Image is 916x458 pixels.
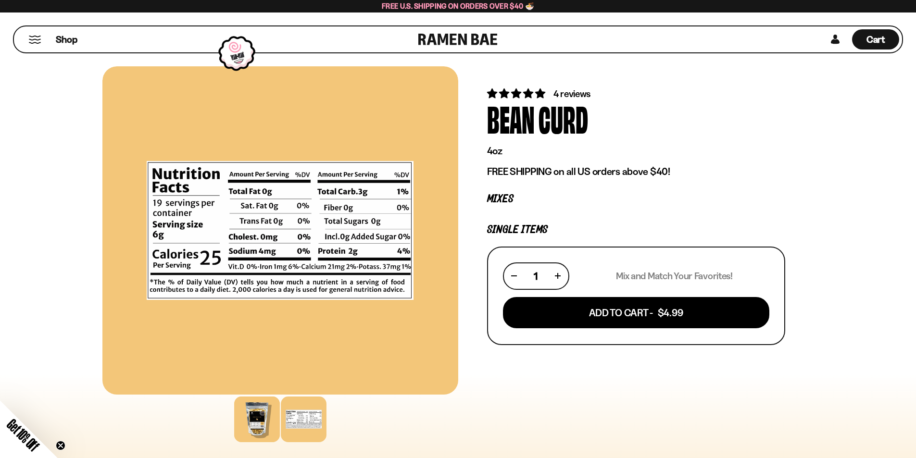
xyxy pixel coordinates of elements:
[4,416,42,454] span: Get 10% Off
[866,34,885,45] span: Cart
[487,145,785,157] p: 4oz
[487,100,535,136] div: Bean
[553,88,590,99] span: 4 reviews
[487,165,785,178] p: FREE SHIPPING on all US orders above $40!
[539,100,588,136] div: Curd
[56,33,77,46] span: Shop
[28,36,41,44] button: Mobile Menu Trigger
[487,195,785,204] p: Mixes
[56,29,77,50] a: Shop
[487,87,547,99] span: 5.00 stars
[534,270,538,282] span: 1
[616,270,733,282] p: Mix and Match Your Favorites!
[487,225,785,235] p: Single Items
[503,297,769,328] button: Add To Cart - $4.99
[56,441,65,450] button: Close teaser
[382,1,534,11] span: Free U.S. Shipping on Orders over $40 🍜
[852,26,899,52] a: Cart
